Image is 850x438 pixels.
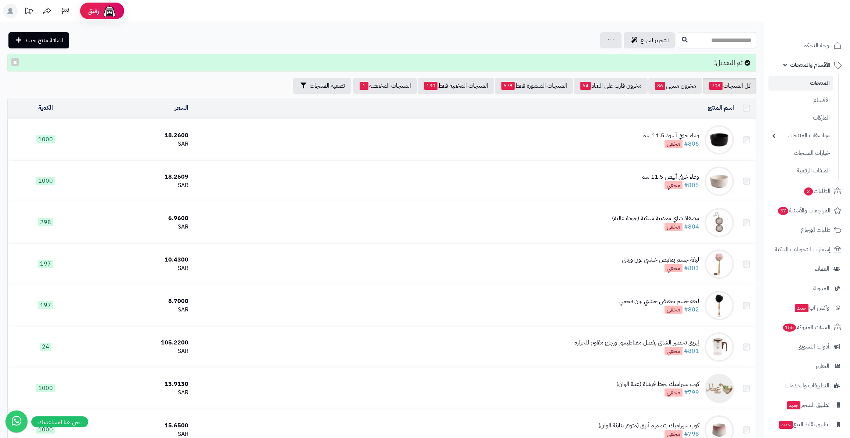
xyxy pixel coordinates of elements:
span: التطبيقات والخدمات [785,380,829,391]
span: مخفي [664,140,682,148]
div: كوب سيراميك بخط فرشاة (عدة الوان) [616,380,699,388]
span: وآتس آب [794,303,829,313]
span: تطبيق نقاط البيع [778,419,829,430]
span: 130 [424,82,437,90]
img: logo-2.png [800,21,843,36]
span: مخفي [664,223,682,231]
span: الطلبات [803,186,831,196]
a: الماركات [768,110,833,126]
a: التقارير [768,357,846,375]
a: المنتجات المخفية فقط130 [418,78,494,94]
button: × [11,58,19,66]
button: تصفية المنتجات [293,78,351,94]
div: SAR [86,140,188,148]
span: أدوات التسويق [797,342,829,352]
span: 2 [804,187,813,196]
div: 18.2609 [86,173,188,181]
a: #802 [684,305,699,314]
a: المدونة [768,280,846,297]
span: إشعارات التحويلات البنكية [775,244,831,255]
span: جديد [779,421,793,429]
div: وعاء خزفي أبيض 11.5 سم [641,173,699,181]
a: #801 [684,347,699,355]
img: ليفة جسم بمقبض خشبي لون فحمي [705,291,734,320]
span: مخفي [664,430,682,438]
span: 155 [783,324,796,332]
span: 54 [580,82,591,90]
a: المنتجات المخفضة1 [353,78,417,94]
a: خيارات المنتجات [768,145,833,161]
img: وعاء خزفي أبيض 11.5 سم [705,167,734,196]
div: SAR [86,181,188,190]
div: ليفة جسم بمقبض خشبي لون وردي [622,256,699,264]
span: التحرير لسريع [641,36,669,45]
span: 1000 [36,135,55,143]
a: لوحة التحكم [768,37,846,54]
div: 15.6500 [86,421,188,430]
span: العملاء [815,264,829,274]
span: 197 [38,260,53,268]
img: إبريق تحضير الشاي بفصل مغناطيسي وزجاج مقاوم للحرارة [705,332,734,362]
span: مخفي [664,347,682,355]
a: العملاء [768,260,846,278]
div: إبريق تحضير الشاي بفصل مغناطيسي وزجاج مقاوم للحرارة [575,339,699,347]
img: مصفاة شاي معدنية شبكية (جودة عالية) [705,208,734,237]
div: SAR [86,306,188,314]
div: كوب سيراميك بتصميم أنيق (متوفر بثلاثة الوان) [598,421,699,430]
div: 13.9130 [86,380,188,388]
a: طلبات الإرجاع [768,221,846,239]
span: تطبيق المتجر [786,400,829,410]
a: التحرير لسريع [624,32,675,48]
img: كوب سيراميك بخط فرشاة (عدة الوان) [705,374,734,403]
div: 105.2200 [86,339,188,347]
a: المراجعات والأسئلة37 [768,202,846,219]
span: 1 [360,82,368,90]
span: 24 [40,343,51,351]
span: 1000 [36,177,55,185]
span: الأقسام والمنتجات [790,60,831,70]
a: الأقسام [768,92,833,108]
div: SAR [86,264,188,273]
span: 708 [709,82,723,90]
a: المنتجات [768,76,833,91]
span: المراجعات والأسئلة [777,205,831,216]
span: 197 [38,301,53,309]
img: ai-face.png [102,4,117,18]
a: تحديثات المنصة [19,4,38,20]
span: مخفي [664,388,682,397]
span: لوحة التحكم [803,40,831,51]
a: اسم المنتج [708,103,734,112]
img: وعاء خزفي أسود 11.5 سم [705,125,734,154]
a: مخزون قارب على النفاذ54 [574,78,648,94]
a: #805 [684,181,699,190]
div: SAR [86,223,188,231]
span: المدونة [813,283,829,293]
a: التطبيقات والخدمات [768,377,846,394]
a: أدوات التسويق [768,338,846,355]
span: تصفية المنتجات [310,81,345,90]
div: 8.7000 [86,297,188,306]
span: جديد [795,304,808,312]
span: مخفي [664,181,682,189]
div: ليفة جسم بمقبض خشبي لون فحمي [619,297,699,306]
a: السعر [175,103,188,112]
a: اضافة منتج جديد [8,32,69,48]
a: مواصفات المنتجات [768,128,833,143]
span: مخفي [664,264,682,272]
div: 6.9600 [86,214,188,223]
span: 578 [501,82,515,90]
a: الطلبات2 [768,182,846,200]
div: 18.2600 [86,131,188,140]
a: #799 [684,388,699,397]
a: تطبيق المتجرجديد [768,396,846,414]
a: #803 [684,264,699,273]
div: 10.4300 [86,256,188,264]
div: SAR [86,347,188,355]
a: مخزون منتهي86 [648,78,702,94]
a: كل المنتجات708 [703,78,756,94]
div: وعاء خزفي أسود 11.5 سم [642,131,699,140]
span: 298 [38,218,53,226]
span: 1000 [36,426,55,434]
a: السلات المتروكة155 [768,318,846,336]
span: التقارير [815,361,829,371]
